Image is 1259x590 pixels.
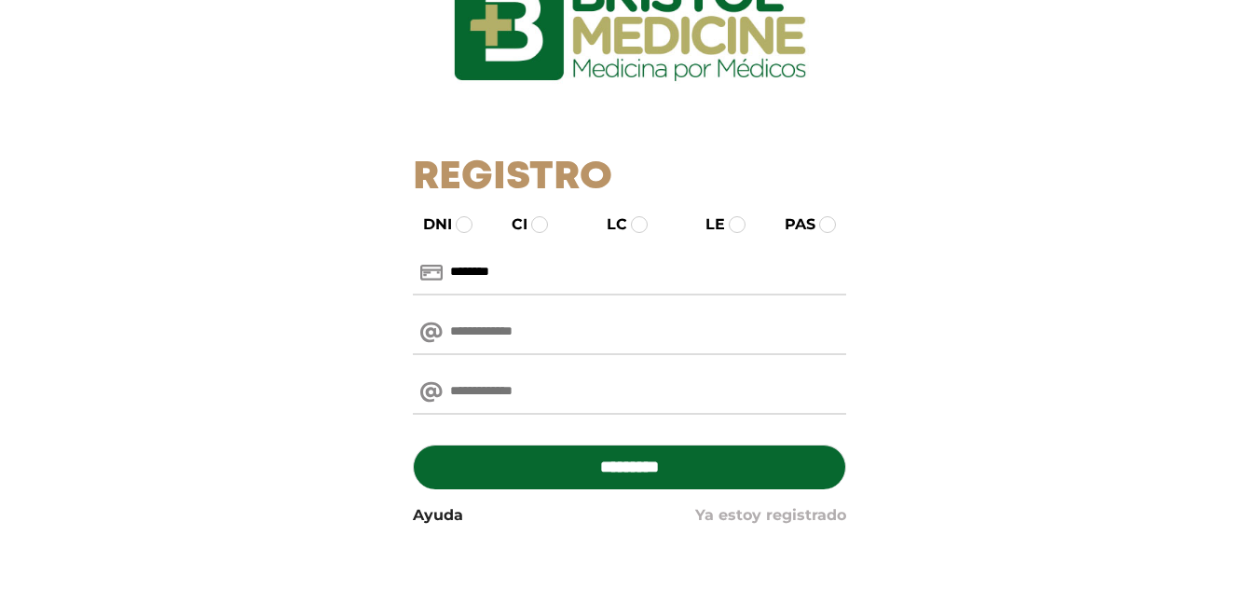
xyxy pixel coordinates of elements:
label: LC [590,213,627,236]
a: Ya estoy registrado [695,504,846,527]
label: PAS [768,213,815,236]
label: LE [689,213,725,236]
h1: Registro [413,155,846,201]
a: Ayuda [413,504,463,527]
label: DNI [406,213,452,236]
label: CI [495,213,527,236]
